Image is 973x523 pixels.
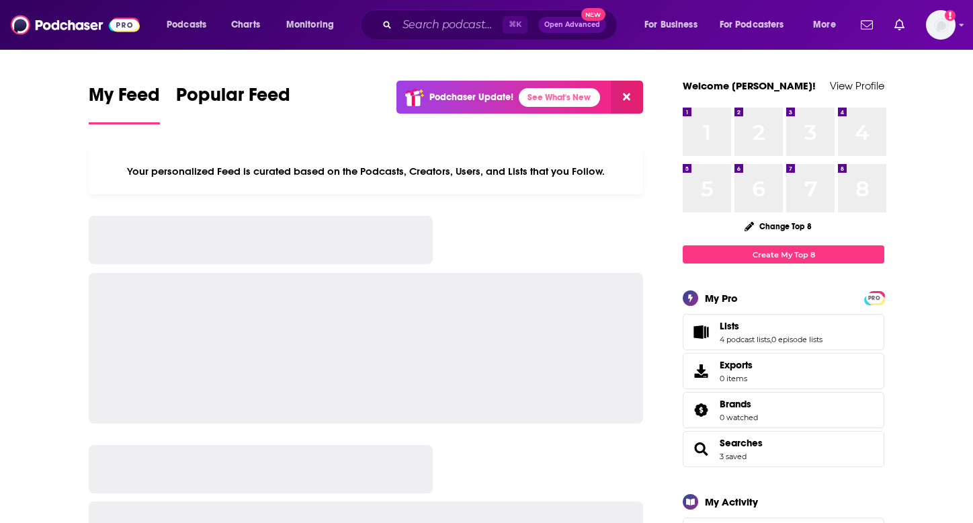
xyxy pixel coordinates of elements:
[720,398,751,410] span: Brands
[830,79,884,92] a: View Profile
[771,335,822,344] a: 0 episode lists
[804,14,853,36] button: open menu
[683,79,816,92] a: Welcome [PERSON_NAME]!
[866,293,882,303] span: PRO
[89,83,160,114] span: My Feed
[687,440,714,458] a: Searches
[720,335,770,344] a: 4 podcast lists
[813,15,836,34] span: More
[581,8,605,21] span: New
[687,362,714,380] span: Exports
[926,10,956,40] span: Logged in as mckenziesemrau
[538,17,606,33] button: Open AdvancedNew
[429,91,513,103] p: Podchaser Update!
[889,13,910,36] a: Show notifications dropdown
[720,374,753,383] span: 0 items
[176,83,290,124] a: Popular Feed
[720,15,784,34] span: For Podcasters
[720,398,758,410] a: Brands
[157,14,224,36] button: open menu
[705,495,758,508] div: My Activity
[855,13,878,36] a: Show notifications dropdown
[167,15,206,34] span: Podcasts
[720,452,747,461] a: 3 saved
[770,335,771,344] span: ,
[277,14,351,36] button: open menu
[720,359,753,371] span: Exports
[503,16,527,34] span: ⌘ K
[519,88,600,107] a: See What's New
[683,392,884,428] span: Brands
[644,15,697,34] span: For Business
[945,10,956,21] svg: Add a profile image
[720,437,763,449] a: Searches
[926,10,956,40] img: User Profile
[683,245,884,264] a: Create My Top 8
[683,314,884,350] span: Lists
[635,14,714,36] button: open menu
[231,15,260,34] span: Charts
[720,320,822,332] a: Lists
[286,15,334,34] span: Monitoring
[683,431,884,467] span: Searches
[683,353,884,389] a: Exports
[89,83,160,124] a: My Feed
[711,14,804,36] button: open menu
[89,149,643,194] div: Your personalized Feed is curated based on the Podcasts, Creators, Users, and Lists that you Follow.
[11,12,140,38] img: Podchaser - Follow, Share and Rate Podcasts
[705,292,738,305] div: My Pro
[687,401,714,419] a: Brands
[222,14,268,36] a: Charts
[926,10,956,40] button: Show profile menu
[720,320,739,332] span: Lists
[176,83,290,114] span: Popular Feed
[544,22,600,28] span: Open Advanced
[736,218,820,235] button: Change Top 8
[866,292,882,303] a: PRO
[687,323,714,341] a: Lists
[720,413,758,422] a: 0 watched
[373,9,630,40] div: Search podcasts, credits, & more...
[397,14,503,36] input: Search podcasts, credits, & more...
